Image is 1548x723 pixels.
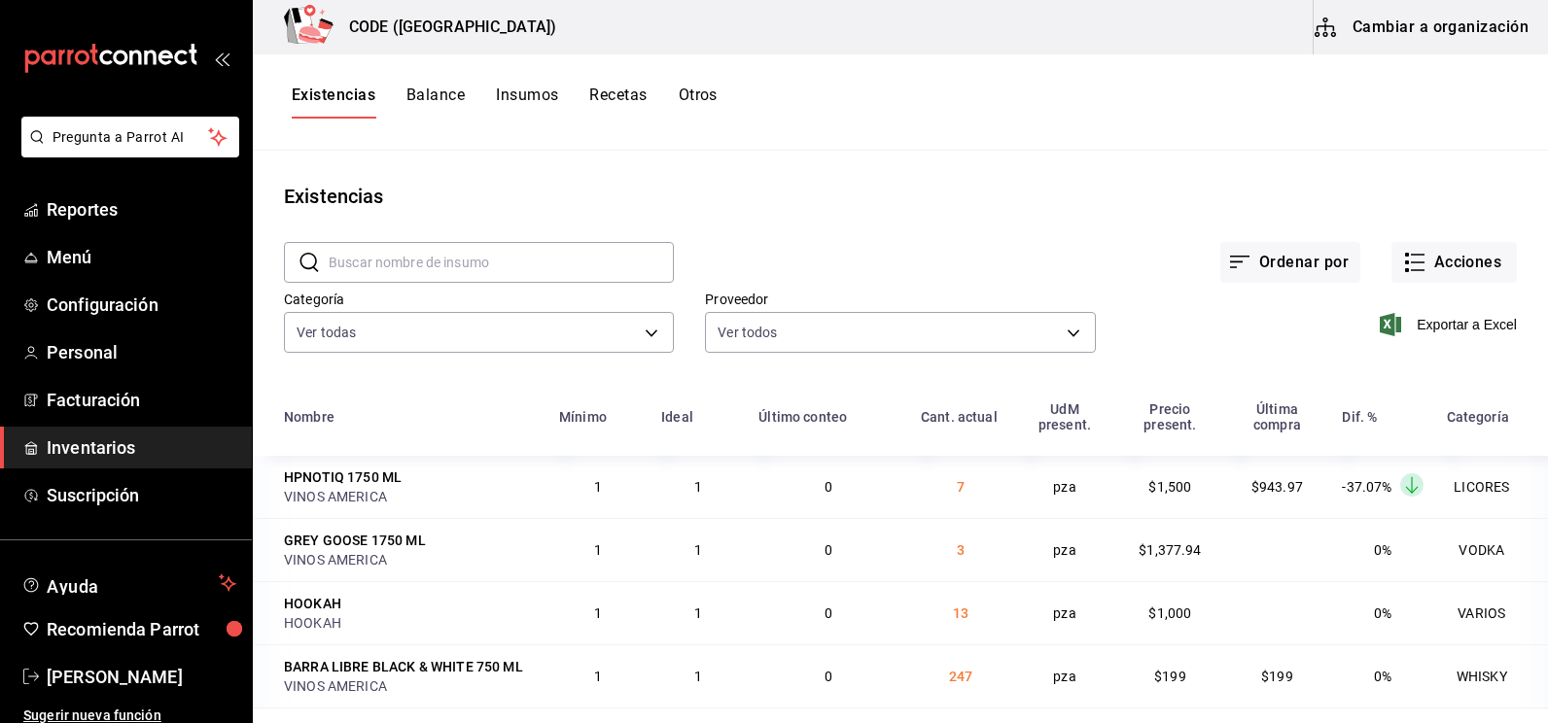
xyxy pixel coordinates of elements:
[47,339,236,365] span: Personal
[1148,605,1191,621] span: $1,000
[949,669,972,684] span: 247
[1220,242,1360,283] button: Ordenar por
[1374,669,1391,684] span: 0%
[1342,479,1391,495] span: -37.07%
[47,616,236,642] span: Recomienda Parrot
[292,86,375,119] button: Existencias
[47,244,236,270] span: Menú
[297,323,356,342] span: Ver todas
[1342,409,1377,425] div: Dif. %
[1384,313,1517,336] button: Exportar a Excel
[47,196,236,223] span: Reportes
[825,479,832,495] span: 0
[329,243,674,282] input: Buscar nombre de insumo
[47,292,236,318] span: Configuración
[284,613,536,633] div: HOOKAH
[694,669,702,684] span: 1
[718,323,777,342] span: Ver todos
[47,434,236,461] span: Inventarios
[589,86,647,119] button: Recetas
[21,117,239,157] button: Pregunta a Parrot AI
[214,51,229,66] button: open_drawer_menu
[284,676,536,696] div: VINOS AMERICA
[1013,456,1117,518] td: pza
[694,479,702,495] span: 1
[1139,542,1201,558] span: $1,377.94
[14,141,239,161] a: Pregunta a Parrot AI
[705,293,1095,306] label: Proveedor
[825,669,832,684] span: 0
[284,293,674,306] label: Categoría
[1235,401,1319,432] div: Última compra
[1435,644,1548,707] td: WHISKY
[594,479,602,495] span: 1
[559,409,607,425] div: Mínimo
[661,409,693,425] div: Ideal
[334,16,556,39] h3: CODE ([GEOGRAPHIC_DATA])
[1013,644,1117,707] td: pza
[957,542,965,558] span: 3
[406,86,465,119] button: Balance
[284,467,402,487] div: HPNOTIQ 1750 ML
[825,542,832,558] span: 0
[47,482,236,508] span: Suscripción
[1391,242,1517,283] button: Acciones
[594,669,602,684] span: 1
[1128,401,1212,432] div: Precio present.
[284,531,426,550] div: GREY GOOSE 1750 ML
[292,86,718,119] div: navigation tabs
[953,605,968,621] span: 13
[1374,605,1391,621] span: 0%
[921,409,998,425] div: Cant. actual
[1435,581,1548,644] td: VARIOS
[1154,669,1186,684] span: $199
[1013,518,1117,581] td: pza
[694,605,702,621] span: 1
[284,487,536,506] div: VINOS AMERICA
[758,409,847,425] div: Último conteo
[694,542,702,558] span: 1
[594,605,602,621] span: 1
[1013,581,1117,644] td: pza
[594,542,602,558] span: 1
[825,605,832,621] span: 0
[1148,479,1191,495] span: $1,500
[53,127,209,148] span: Pregunta a Parrot AI
[1447,409,1509,425] div: Categoría
[679,86,718,119] button: Otros
[284,657,523,676] div: BARRA LIBRE BLACK & WHITE 750 ML
[1435,518,1548,581] td: VODKA
[284,594,341,613] div: HOOKAH
[496,86,558,119] button: Insumos
[1261,669,1293,684] span: $199
[957,479,965,495] span: 7
[1435,456,1548,518] td: LICORES
[1251,479,1303,495] span: $943.97
[1374,542,1391,558] span: 0%
[284,182,383,211] div: Existencias
[47,571,211,595] span: Ayuda
[284,409,334,425] div: Nombre
[47,387,236,413] span: Facturación
[1025,401,1106,432] div: UdM present.
[284,550,536,569] div: VINOS AMERICA
[47,664,236,690] span: [PERSON_NAME]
